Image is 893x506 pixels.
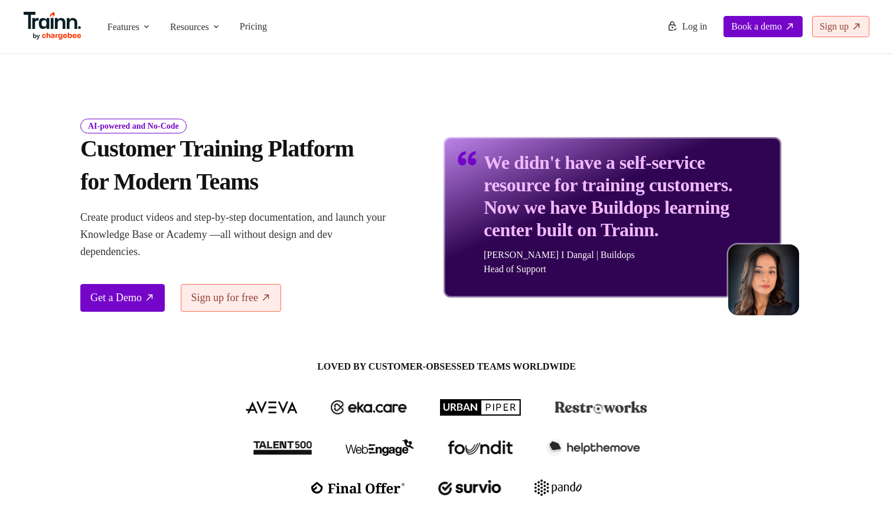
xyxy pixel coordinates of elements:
[682,21,707,32] span: Log in
[820,21,849,32] span: Sign up
[546,439,640,456] img: helpthemove logo
[447,440,513,455] img: foundit logo
[240,21,267,31] a: Pricing
[253,440,312,455] img: talent500 logo
[246,401,298,413] img: aveva logo
[80,209,393,260] p: Create product videos and step-by-step documentation, and launch your Knowledge Base or Academy —...
[440,399,522,416] img: urbanpiper logo
[163,360,730,373] span: LOVED BY CUSTOMER-OBSESSED TEAMS WORLDWIDE
[80,284,165,312] a: Get a Demo
[107,21,139,34] span: Features
[170,21,209,34] span: Resources
[731,21,781,32] span: Book a demo
[80,119,187,133] i: AI-powered and No-Code
[723,16,802,37] a: Book a demo
[458,151,477,165] img: quotes-purple.41a7099.svg
[311,482,405,494] img: finaloffer logo
[484,151,767,241] p: We didn't have a self-service resource for training customers. Now we have Buildops learning cent...
[80,132,393,198] h1: Customer Training Platform for Modern Teams
[728,244,799,315] img: sabina-buildops.d2e8138.png
[181,284,281,312] a: Sign up for free
[331,400,408,414] img: ekacare logo
[555,401,647,414] img: restroworks logo
[24,12,82,40] img: Trainn Logo
[438,480,501,495] img: survio logo
[346,439,414,456] img: webengage logo
[484,265,767,274] p: Head of Support
[660,16,714,37] a: Log in
[812,16,869,37] a: Sign up
[484,250,767,260] p: [PERSON_NAME] I Dangal | Buildops
[535,479,582,496] img: pando logo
